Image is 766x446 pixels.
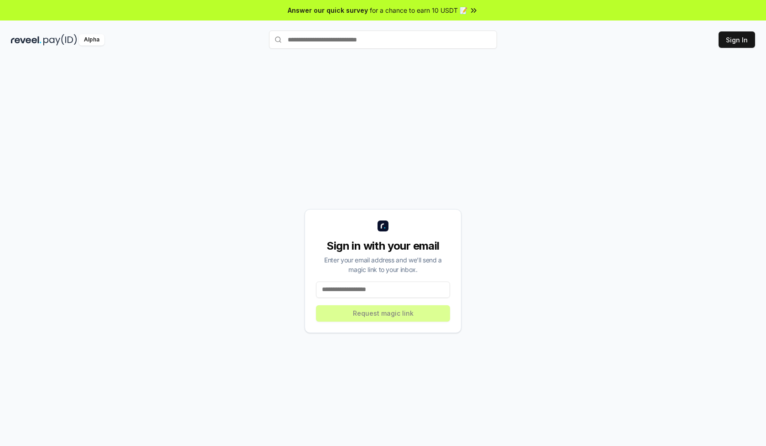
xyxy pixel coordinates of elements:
[719,31,755,48] button: Sign In
[79,34,104,46] div: Alpha
[378,220,388,231] img: logo_small
[316,239,450,253] div: Sign in with your email
[11,34,41,46] img: reveel_dark
[370,5,467,15] span: for a chance to earn 10 USDT 📝
[288,5,368,15] span: Answer our quick survey
[316,255,450,274] div: Enter your email address and we’ll send a magic link to your inbox.
[43,34,77,46] img: pay_id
